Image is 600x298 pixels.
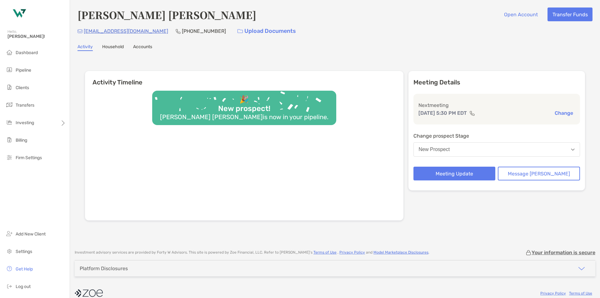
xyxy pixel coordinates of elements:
img: pipeline icon [6,66,13,73]
p: Next meeting [418,101,575,109]
button: Message [PERSON_NAME] [498,167,580,180]
p: Investment advisory services are provided by Forty W Advisors . This site is powered by Zoe Finan... [75,250,429,255]
img: get-help icon [6,265,13,272]
a: Privacy Policy [540,291,566,295]
button: New Prospect [413,142,580,157]
img: dashboard icon [6,48,13,56]
span: [PERSON_NAME]! [7,34,66,39]
a: Privacy Policy [339,250,365,255]
button: Change [553,110,575,116]
img: Email Icon [77,29,82,33]
div: 🎉 [237,95,251,104]
h6: Activity Timeline [85,71,403,86]
img: billing icon [6,136,13,144]
div: New Prospect [419,147,450,152]
img: Zoe Logo [7,3,30,25]
a: Accounts [133,44,152,51]
img: investing icon [6,119,13,126]
div: Platform Disclosures [80,265,128,271]
img: firm-settings icon [6,154,13,161]
a: Household [102,44,124,51]
button: Transfer Funds [547,8,592,21]
img: logout icon [6,282,13,290]
a: Terms of Use [313,250,337,255]
span: Dashboard [16,50,38,55]
span: Pipeline [16,68,31,73]
img: icon arrow [578,265,585,272]
img: button icon [237,29,243,33]
button: Meeting Update [413,167,496,180]
a: Activity [77,44,93,51]
p: Your information is secure [532,250,595,255]
a: Model Marketplace Disclosures [373,250,428,255]
span: Get Help [16,266,33,272]
img: add_new_client icon [6,230,13,237]
p: Change prospect Stage [413,132,580,140]
span: Add New Client [16,231,46,237]
p: [DATE] 5:30 PM EDT [418,109,467,117]
span: Investing [16,120,34,125]
img: Confetti [152,91,336,120]
img: Phone Icon [176,29,181,34]
img: clients icon [6,83,13,91]
span: Billing [16,138,27,143]
span: Settings [16,249,32,254]
h4: [PERSON_NAME] [PERSON_NAME] [77,8,256,22]
span: Log out [16,284,31,289]
span: Firm Settings [16,155,42,160]
div: New prospect! [216,104,273,113]
p: Meeting Details [413,78,580,86]
p: [EMAIL_ADDRESS][DOMAIN_NAME] [84,27,168,35]
img: communication type [469,111,475,116]
div: [PERSON_NAME] [PERSON_NAME] is now in your pipeline. [157,113,331,121]
a: Upload Documents [233,24,300,38]
button: Open Account [499,8,542,21]
a: Terms of Use [569,291,592,295]
img: Open dropdown arrow [571,149,575,151]
span: Clients [16,85,29,90]
span: Transfers [16,103,34,108]
p: [PHONE_NUMBER] [182,27,226,35]
img: transfers icon [6,101,13,109]
img: settings icon [6,247,13,255]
